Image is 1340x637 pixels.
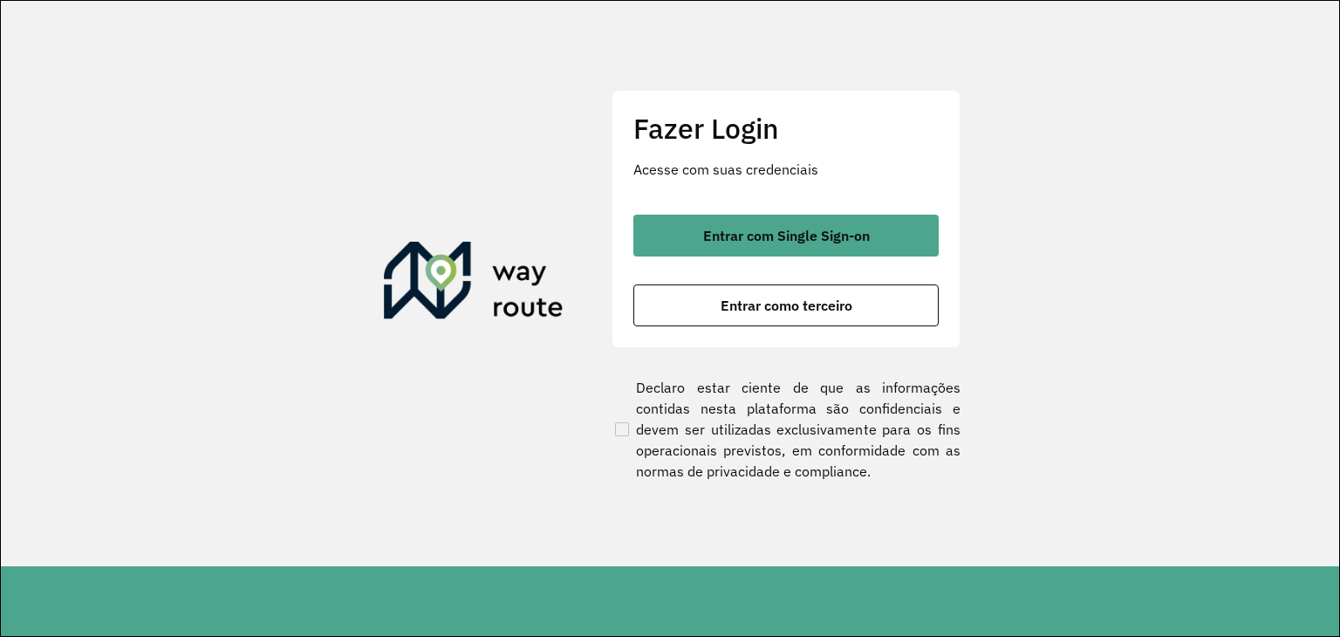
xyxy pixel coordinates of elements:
span: Entrar com Single Sign-on [703,229,870,243]
button: button [633,284,939,326]
img: Roteirizador AmbevTech [384,242,564,325]
button: button [633,215,939,257]
label: Declaro estar ciente de que as informações contidas nesta plataforma são confidenciais e devem se... [612,377,961,482]
span: Entrar como terceiro [721,298,852,312]
h2: Fazer Login [633,112,939,145]
p: Acesse com suas credenciais [633,159,939,180]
